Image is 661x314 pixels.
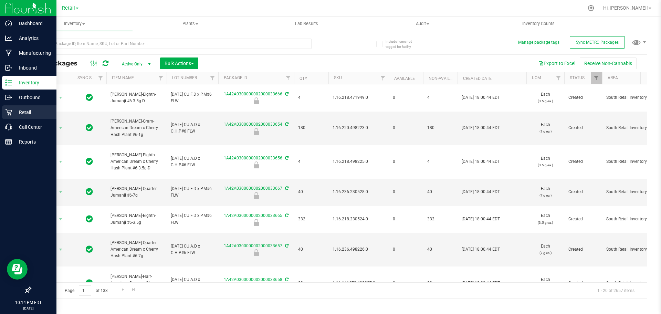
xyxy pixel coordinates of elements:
button: Sync METRC Packages [570,36,625,49]
span: South Retail Inventory [606,216,650,222]
p: Reports [12,138,53,146]
span: Created [568,280,598,286]
span: [DATE] 18:00:44 EDT [462,158,500,165]
span: Created [568,94,598,101]
span: [PERSON_NAME]-Gram-American Dream x Cherry Hash Plant #6-1g [111,118,162,138]
span: South Retail Inventory [606,280,650,286]
span: Created [568,158,598,165]
div: Manage settings [587,5,595,11]
span: [DATE] CU F.D x P.M#6 FLW [171,91,214,104]
span: select [56,279,65,288]
p: Retail [12,108,53,116]
inline-svg: Outbound [5,94,12,101]
a: 1A42A0300000002000033654 [224,122,282,127]
span: select [56,245,65,254]
p: Inbound [12,64,53,72]
a: Area [608,75,618,80]
a: Filter [207,72,218,84]
span: Each [531,186,560,199]
span: 180 [427,125,453,131]
a: Item Name [112,75,134,80]
span: 40 [298,189,324,195]
span: 1.16.141672.498227.0 [333,280,385,286]
p: (7 g ea.) [531,192,560,199]
a: Sync Status [77,75,104,80]
span: 1.16.236.230528.0 [333,189,385,195]
a: Filter [283,72,294,84]
span: [PERSON_NAME]-Quarter-Jumanji #6-7g [111,186,162,199]
a: UOM [532,75,541,80]
span: Sync from Compliance System [284,243,288,248]
span: Inventory Counts [513,21,564,27]
span: South Retail Inventory [606,94,650,101]
a: Available [394,76,415,81]
span: 1 - 20 of 2657 items [592,285,640,296]
span: South Retail Inventory [606,246,650,253]
p: Outbound [12,93,53,102]
a: 1A42A0300000002000033667 [224,186,282,191]
span: select [56,123,65,133]
a: 1A42A0300000002000033666 [224,92,282,96]
span: 0 [393,280,419,286]
span: [PERSON_NAME]-Eighth-Jumanji #6-3.5g [111,212,162,226]
p: (1 g ea.) [531,128,560,135]
span: Plants [133,21,248,27]
inline-svg: Call Center [5,124,12,130]
a: 1A42A0300000002000033656 [224,156,282,160]
span: Created [568,216,598,222]
span: 1.16.236.498226.0 [333,246,385,253]
span: 332 [298,216,324,222]
span: 40 [298,246,324,253]
button: Receive Non-Cannabis [580,57,637,69]
span: [DATE] CU A.D x C.H.P#6 FLW [171,276,214,290]
a: Filter [591,72,602,84]
span: [PERSON_NAME]-Quarter-American Dream x Cherry Hash Plant #6-7g [111,240,162,260]
span: 4 [427,158,453,165]
span: Inventory [17,21,133,27]
div: Newly Received [217,192,295,199]
p: (3.5 g ea.) [531,219,560,226]
span: Created [568,246,598,253]
span: 4 [427,94,453,101]
a: Filter [553,72,564,84]
span: 0 [393,246,419,253]
span: 4 [298,94,324,101]
a: Qty [300,76,307,81]
span: Each [531,155,560,168]
a: Plants [133,17,249,31]
span: Sync METRC Packages [576,40,619,45]
a: Lab Results [249,17,365,31]
span: [PERSON_NAME]-Half-American Dream x Cherry Hash Plant #6-14g [111,273,162,293]
span: Page of 133 [59,285,113,296]
span: In Sync [86,214,93,224]
span: Sync from Compliance System [284,213,288,218]
inline-svg: Reports [5,138,12,145]
div: Newly Received [217,97,295,104]
span: [DATE] 18:00:44 EDT [462,94,500,101]
span: Each [531,243,560,256]
p: Analytics [12,34,53,42]
span: [DATE] 18:00:44 EDT [462,280,500,286]
span: select [56,93,65,103]
p: Call Center [12,123,53,131]
a: Filter [95,72,106,84]
span: In Sync [86,123,93,133]
inline-svg: Dashboard [5,20,12,27]
span: select [56,157,65,167]
span: Sync from Compliance System [284,156,288,160]
span: South Retail Inventory [606,158,650,165]
span: All Packages [36,60,84,67]
span: [DATE] CU A.D x C.H.P#6 FLW [171,243,214,256]
input: 1 [79,285,91,296]
span: [DATE] CU F.D x P.M#6 FLW [171,186,214,199]
a: Go to the next page [118,285,128,295]
span: Include items not tagged for facility [386,39,420,49]
p: [DATE] [3,306,53,311]
span: In Sync [86,278,93,288]
div: Newly Received [217,249,295,256]
a: Filter [377,72,389,84]
a: 1A42A0300000002000033658 [224,277,282,282]
span: 0 [393,94,419,101]
span: 4 [298,158,324,165]
span: Sync from Compliance System [284,277,288,282]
